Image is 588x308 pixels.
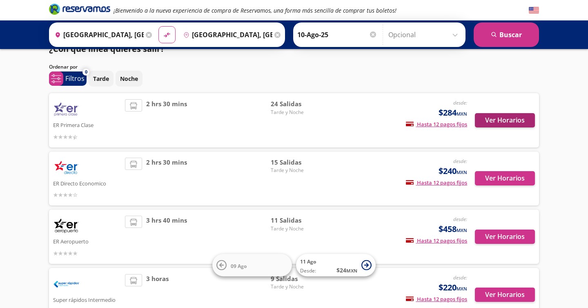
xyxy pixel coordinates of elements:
[120,74,138,83] p: Noche
[300,267,316,275] span: Desde:
[53,99,80,120] img: ER Primera Clase
[475,230,535,244] button: Ver Horarios
[212,254,292,277] button: 09 Ago
[53,120,121,129] p: ER Primera Clase
[49,71,87,86] button: 0Filtros
[300,258,316,265] span: 11 Ago
[53,178,121,188] p: ER Directo Economico
[296,254,376,277] button: 11 AgoDesde:$24MXN
[271,216,328,225] span: 11 Salidas
[271,283,328,290] span: Tarde y Noche
[457,227,467,233] small: MXN
[51,25,144,45] input: Buscar Origen
[180,25,272,45] input: Buscar Destino
[529,5,539,16] button: English
[453,99,467,106] em: desde:
[89,71,114,87] button: Tarde
[336,266,357,275] span: $ 24
[406,179,467,186] span: Hasta 12 pagos fijos
[49,43,165,55] p: ¿Con qué línea quieres salir?
[453,216,467,223] em: desde:
[271,109,328,116] span: Tarde y Noche
[271,167,328,174] span: Tarde y Noche
[49,63,78,71] p: Ordenar por
[271,274,328,283] span: 9 Salidas
[49,3,110,18] a: Brand Logo
[146,158,187,200] span: 2 hrs 30 mins
[439,281,467,294] span: $220
[457,169,467,175] small: MXN
[346,268,357,274] small: MXN
[406,295,467,303] span: Hasta 12 pagos fijos
[475,113,535,127] button: Ver Horarios
[475,171,535,185] button: Ver Horarios
[53,236,121,246] p: ER Aeropuerto
[457,111,467,117] small: MXN
[453,274,467,281] em: desde:
[53,158,80,178] img: ER Directo Economico
[93,74,109,83] p: Tarde
[271,99,328,109] span: 24 Salidas
[116,71,143,87] button: Noche
[406,237,467,244] span: Hasta 12 pagos fijos
[53,216,80,236] img: ER Aeropuerto
[231,262,247,269] span: 09 Ago
[85,69,87,76] span: 0
[475,288,535,302] button: Ver Horarios
[439,165,467,177] span: $240
[65,74,85,83] p: Filtros
[297,25,377,45] input: Elegir Fecha
[49,3,110,15] i: Brand Logo
[388,25,461,45] input: Opcional
[146,99,187,141] span: 2 hrs 30 mins
[439,223,467,235] span: $458
[53,274,80,295] img: Super rápidos Intermedio
[457,286,467,292] small: MXN
[474,22,539,47] button: Buscar
[53,295,121,304] p: Super rápidos Intermedio
[439,107,467,119] span: $284
[114,7,396,14] em: ¡Bienvenido a la nueva experiencia de compra de Reservamos, una forma más sencilla de comprar tus...
[271,158,328,167] span: 15 Salidas
[453,158,467,165] em: desde:
[271,225,328,232] span: Tarde y Noche
[146,216,187,258] span: 3 hrs 40 mins
[406,121,467,128] span: Hasta 12 pagos fijos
